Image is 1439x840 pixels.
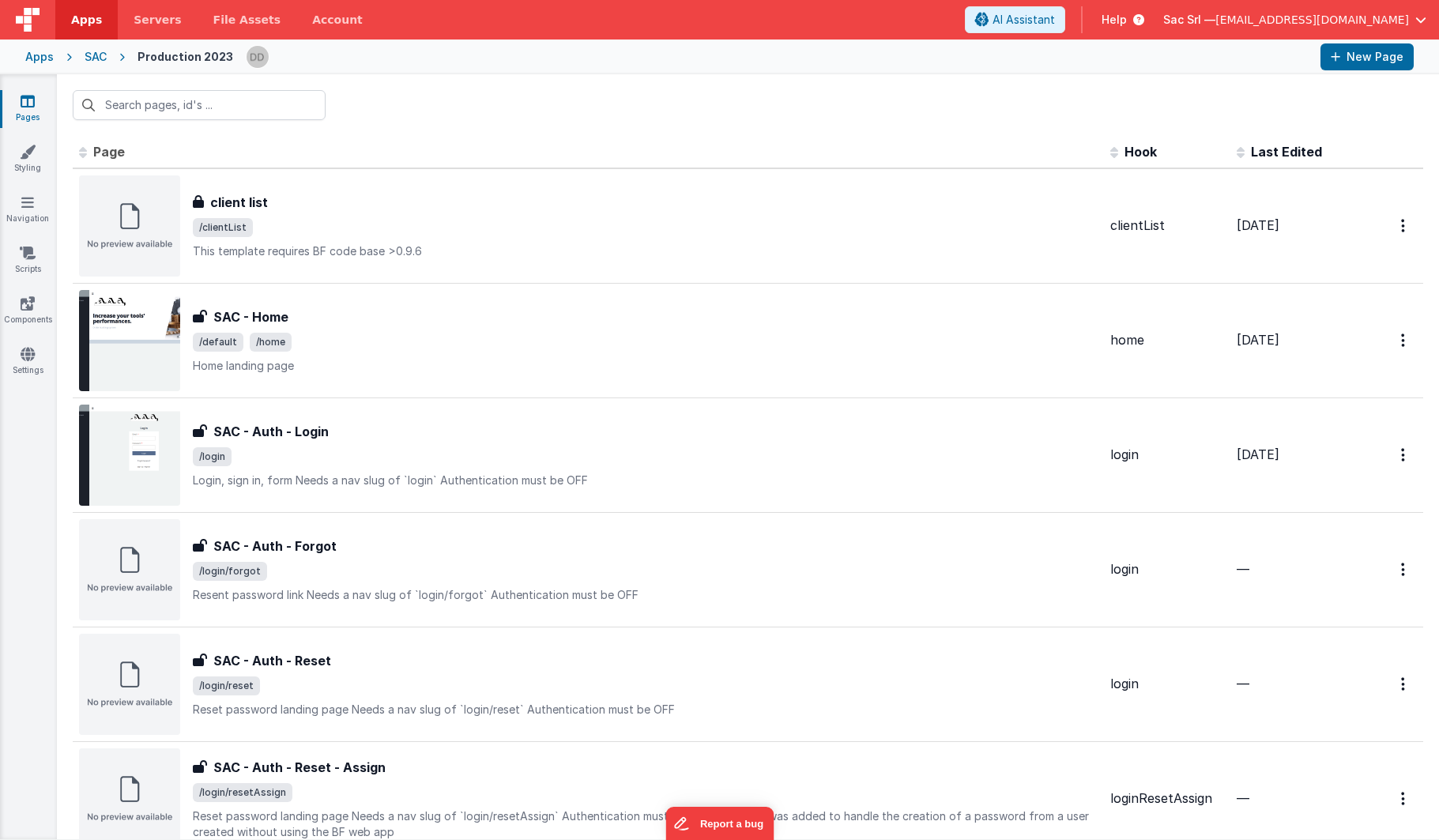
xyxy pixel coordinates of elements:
h3: SAC - Auth - Reset [213,651,331,670]
span: [DATE] [1237,332,1279,348]
button: New Page [1320,43,1414,70]
h3: client list [210,193,268,212]
span: Help [1102,12,1127,28]
button: Options [1392,439,1417,471]
span: AI Assistant [993,12,1055,28]
div: login [1110,560,1224,578]
span: /login/resetAssign [193,783,292,802]
span: Hook [1124,144,1157,160]
div: login [1110,446,1224,464]
span: Apps [71,12,102,28]
p: Resent password link Needs a nav slug of `login/forgot` Authentication must be OFF [193,587,1098,603]
div: clientList [1110,217,1224,235]
div: Production 2023 [137,49,233,65]
span: /login [193,447,232,466]
button: Options [1392,553,1417,586]
p: Reset password landing page Needs a nav slug of `login/resetAssign` Authentication must be OFF Th... [193,808,1098,840]
div: home [1110,331,1224,349]
div: loginResetAssign [1110,789,1224,808]
span: Last Edited [1251,144,1322,160]
button: AI Assistant [965,6,1065,33]
button: Options [1392,324,1417,356]
span: [DATE] [1237,446,1279,462]
div: login [1110,675,1224,693]
p: Login, sign in, form Needs a nav slug of `login` Authentication must be OFF [193,473,1098,488]
h3: SAC - Auth - Reset - Assign [213,758,386,777]
h3: SAC - Auth - Forgot [213,537,337,556]
h3: SAC - Auth - Login [213,422,329,441]
span: Page [93,144,125,160]
span: Sac Srl — [1163,12,1215,28]
span: [DATE] [1237,217,1279,233]
span: [EMAIL_ADDRESS][DOMAIN_NAME] [1215,12,1409,28]
div: SAC [85,49,107,65]
span: /login/reset [193,676,260,695]
input: Search pages, id's ... [73,90,326,120]
button: Sac Srl — [EMAIL_ADDRESS][DOMAIN_NAME] [1163,12,1426,28]
div: Apps [25,49,54,65]
button: Options [1392,782,1417,815]
span: File Assets [213,12,281,28]
p: This template requires BF code base >0.9.6 [193,243,1098,259]
span: Servers [134,12,181,28]
span: — [1237,790,1249,806]
p: Reset password landing page Needs a nav slug of `login/reset` Authentication must be OFF [193,702,1098,718]
img: 5566de74795503dc7562e9a7bf0f5380 [247,46,269,68]
p: Home landing page [193,358,1098,374]
span: /default [193,333,243,352]
span: /clientList [193,218,253,237]
button: Options [1392,668,1417,700]
h3: SAC - Home [213,307,288,326]
span: — [1237,561,1249,577]
iframe: Marker.io feedback button [665,807,774,840]
button: Options [1392,209,1417,242]
span: /login/forgot [193,562,267,581]
span: — [1237,676,1249,691]
span: /home [250,333,292,352]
